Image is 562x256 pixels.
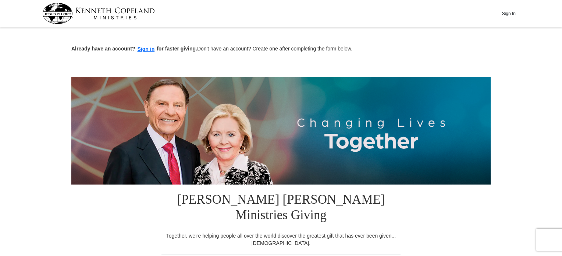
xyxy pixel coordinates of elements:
[161,232,401,247] div: Together, we're helping people all over the world discover the greatest gift that has ever been g...
[42,3,155,24] img: kcm-header-logo.svg
[498,8,520,19] button: Sign In
[71,46,197,52] strong: Already have an account? for faster giving.
[135,45,157,53] button: Sign in
[161,185,401,232] h1: [PERSON_NAME] [PERSON_NAME] Ministries Giving
[71,45,491,53] p: Don't have an account? Create one after completing the form below.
